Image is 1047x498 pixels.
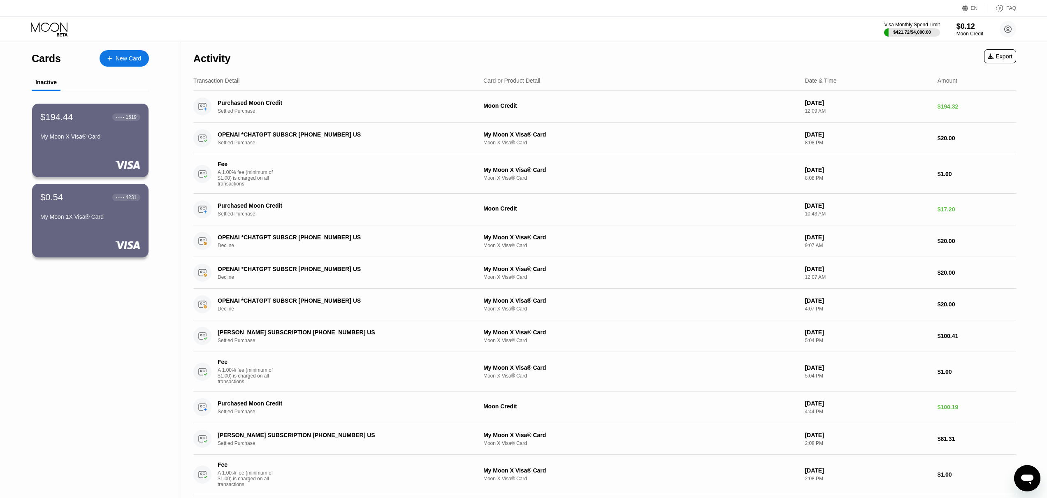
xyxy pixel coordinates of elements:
div: My Moon X Visa® Card [483,432,798,438]
div: A 1.00% fee (minimum of $1.00) is charged on all transactions [218,367,279,385]
div: [DATE] [805,364,931,371]
div: $1.00 [938,368,1016,375]
div: A 1.00% fee (minimum of $1.00) is charged on all transactions [218,470,279,487]
div: Settled Purchase [218,440,473,446]
div: $20.00 [938,135,1016,141]
iframe: 用于启动消息传送窗口的按钮，正在对话 [1014,465,1040,491]
div: Visa Monthly Spend Limit$421.72/$4,000.00 [884,22,940,37]
div: OPENAI *CHATGPT SUBSCR [PHONE_NUMBER] US [218,266,455,272]
div: EN [962,4,987,12]
div: Purchased Moon CreditSettled PurchaseMoon Credit[DATE]10:43 AM$17.20 [193,194,1016,225]
div: OPENAI *CHATGPT SUBSCR [PHONE_NUMBER] US [218,234,455,241]
div: [PERSON_NAME] SUBSCRIPTION [PHONE_NUMBER] US [218,329,455,336]
div: My Moon X Visa® Card [40,133,140,140]
div: My Moon X Visa® Card [483,131,798,138]
div: Settled Purchase [218,409,473,415]
div: [DATE] [805,100,931,106]
div: Moon Credit [483,102,798,109]
div: $0.12Moon Credit [956,22,983,37]
div: $100.41 [938,333,1016,339]
div: $81.31 [938,435,1016,442]
div: My Moon X Visa® Card [483,297,798,304]
div: 8:08 PM [805,175,931,181]
div: New Card [100,50,149,67]
div: OPENAI *CHATGPT SUBSCR [PHONE_NUMBER] USSettled PurchaseMy Moon X Visa® CardMoon X Visa® Card[DAT... [193,123,1016,154]
div: Visa Monthly Spend Limit [884,22,940,28]
div: $1.00 [938,471,1016,478]
div: OPENAI *CHATGPT SUBSCR [PHONE_NUMBER] USDeclineMy Moon X Visa® CardMoon X Visa® Card[DATE]12:07 A... [193,257,1016,289]
div: Moon Credit [956,31,983,37]
div: [DATE] [805,202,931,209]
div: OPENAI *CHATGPT SUBSCR [PHONE_NUMBER] USDeclineMy Moon X Visa® CardMoon X Visa® Card[DATE]9:07 AM... [193,225,1016,257]
div: My Moon X Visa® Card [483,329,798,336]
div: [DATE] [805,234,931,241]
div: Settled Purchase [218,108,473,114]
div: Purchased Moon Credit [218,202,455,209]
div: [DATE] [805,131,931,138]
div: ● ● ● ● [116,196,124,199]
div: Moon X Visa® Card [483,373,798,379]
div: $194.32 [938,103,1016,110]
div: Inactive [35,79,57,86]
div: [DATE] [805,467,931,474]
div: 10:43 AM [805,211,931,217]
div: Purchased Moon CreditSettled PurchaseMoon Credit[DATE]12:09 AM$194.32 [193,91,1016,123]
div: FeeA 1.00% fee (minimum of $1.00) is charged on all transactionsMy Moon X Visa® CardMoon X Visa® ... [193,455,1016,494]
div: FAQ [987,4,1016,12]
div: My Moon X Visa® Card [483,167,798,173]
div: Moon Credit [483,205,798,212]
div: Purchased Moon CreditSettled PurchaseMoon Credit[DATE]4:44 PM$100.19 [193,391,1016,423]
div: Purchased Moon Credit [218,100,455,106]
div: [DATE] [805,329,931,336]
div: $0.12 [956,22,983,31]
div: 2:08 PM [805,440,931,446]
div: 9:07 AM [805,243,931,248]
div: [DATE] [805,400,931,407]
div: Export [984,49,1016,63]
div: 4231 [125,195,137,200]
div: $1.00 [938,171,1016,177]
div: $20.00 [938,238,1016,244]
div: $17.20 [938,206,1016,213]
div: $194.44● ● ● ●1519My Moon X Visa® Card [32,104,149,177]
div: EN [971,5,978,11]
div: $0.54● ● ● ●4231My Moon 1X Visa® Card [32,184,149,257]
div: [PERSON_NAME] SUBSCRIPTION [PHONE_NUMBER] USSettled PurchaseMy Moon X Visa® CardMoon X Visa® Card... [193,423,1016,455]
div: Cards [32,53,61,65]
div: 2:08 PM [805,476,931,482]
div: Moon X Visa® Card [483,140,798,146]
div: Transaction Detail [193,77,239,84]
div: 1519 [125,114,137,120]
div: Date & Time [805,77,836,84]
div: My Moon 1X Visa® Card [40,213,140,220]
div: [DATE] [805,167,931,173]
div: A 1.00% fee (minimum of $1.00) is charged on all transactions [218,169,279,187]
div: $20.00 [938,301,1016,308]
div: Card or Product Detail [483,77,541,84]
div: 12:07 AM [805,274,931,280]
div: [DATE] [805,432,931,438]
div: Fee [218,359,275,365]
div: 8:08 PM [805,140,931,146]
div: Moon X Visa® Card [483,274,798,280]
div: Moon X Visa® Card [483,338,798,343]
div: [DATE] [805,297,931,304]
div: Fee [218,461,275,468]
div: 5:04 PM [805,338,931,343]
div: OPENAI *CHATGPT SUBSCR [PHONE_NUMBER] USDeclineMy Moon X Visa® CardMoon X Visa® Card[DATE]4:07 PM... [193,289,1016,320]
div: Moon X Visa® Card [483,243,798,248]
div: [PERSON_NAME] SUBSCRIPTION [PHONE_NUMBER] USSettled PurchaseMy Moon X Visa® CardMoon X Visa® Card... [193,320,1016,352]
div: FAQ [1006,5,1016,11]
div: My Moon X Visa® Card [483,266,798,272]
div: OPENAI *CHATGPT SUBSCR [PHONE_NUMBER] US [218,131,455,138]
div: Settled Purchase [218,211,473,217]
div: Settled Purchase [218,140,473,146]
div: Decline [218,306,473,312]
div: My Moon X Visa® Card [483,234,798,241]
div: Export [988,53,1012,60]
div: Settled Purchase [218,338,473,343]
div: OPENAI *CHATGPT SUBSCR [PHONE_NUMBER] US [218,297,455,304]
div: New Card [116,55,141,62]
div: 4:44 PM [805,409,931,415]
div: FeeA 1.00% fee (minimum of $1.00) is charged on all transactionsMy Moon X Visa® CardMoon X Visa® ... [193,352,1016,391]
